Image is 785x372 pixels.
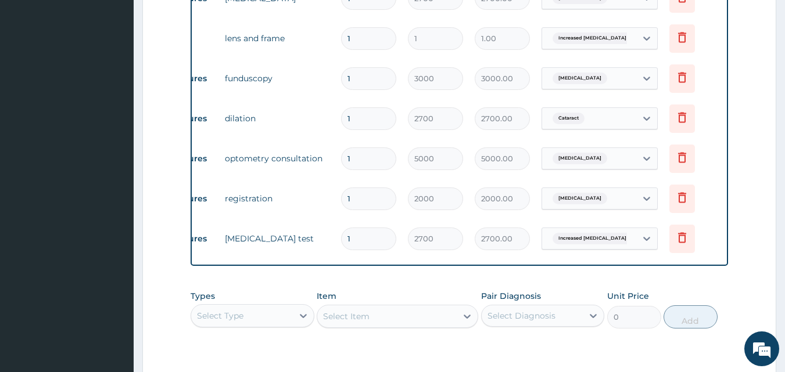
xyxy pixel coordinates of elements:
td: registration [219,187,335,210]
td: funduscopy [219,67,335,90]
label: Unit Price [607,290,649,302]
span: Increased [MEDICAL_DATA] [553,32,632,44]
span: We're online! [67,112,160,229]
span: [MEDICAL_DATA] [553,153,607,164]
div: Chat with us now [60,65,195,80]
td: dilation [219,107,335,130]
label: Pair Diagnosis [481,290,541,302]
div: Minimize live chat window [191,6,218,34]
img: d_794563401_company_1708531726252_794563401 [21,58,47,87]
td: optometry consultation [219,147,335,170]
span: Increased [MEDICAL_DATA] [553,233,632,244]
div: Select Type [197,310,243,322]
label: Item [317,290,336,302]
span: Cataract [553,113,585,124]
td: [MEDICAL_DATA] test [219,227,335,250]
button: Add [664,305,718,328]
td: lens and frame [219,27,335,50]
div: Select Diagnosis [488,310,555,322]
textarea: Type your message and hit 'Enter' [6,248,221,289]
span: [MEDICAL_DATA] [553,193,607,204]
label: Types [191,291,215,301]
span: [MEDICAL_DATA] [553,73,607,84]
